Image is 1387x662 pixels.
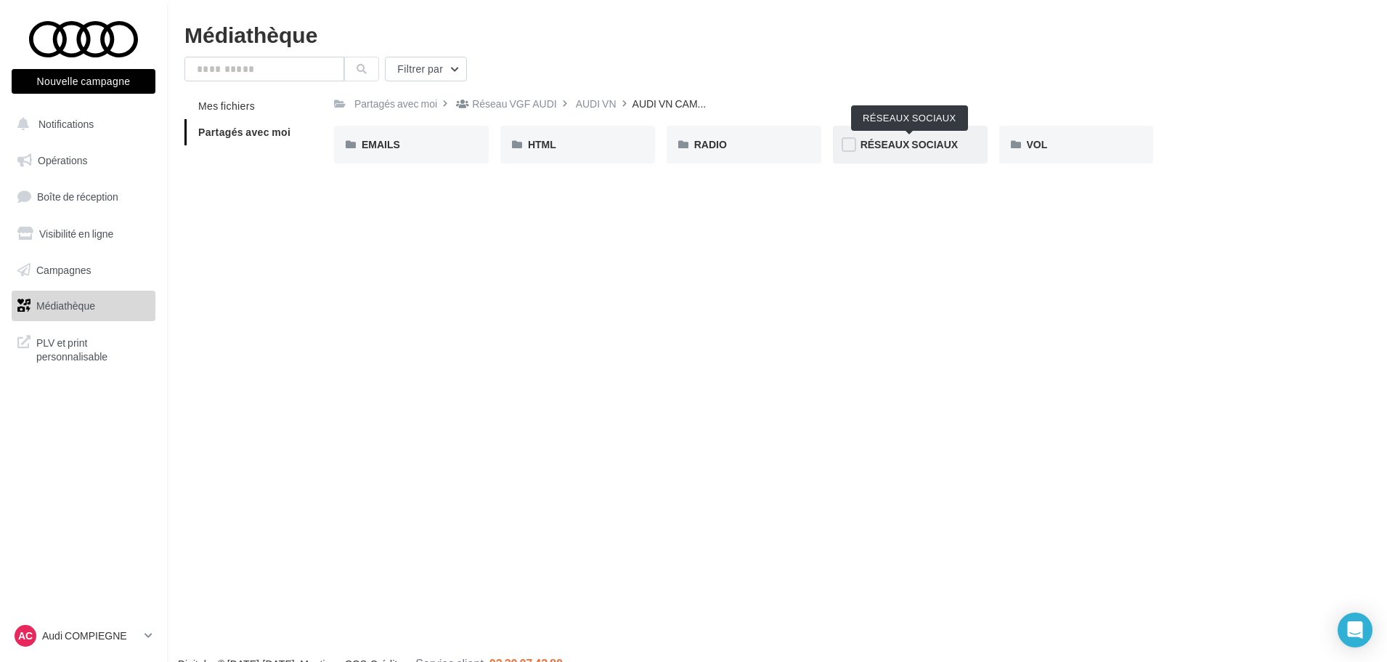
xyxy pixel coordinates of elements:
span: EMAILS [362,138,400,150]
button: Filtrer par [385,57,467,81]
div: Réseau VGF AUDI [472,97,556,111]
span: PLV et print personnalisable [36,333,150,364]
span: Mes fichiers [198,100,255,112]
span: VOL [1027,138,1048,150]
button: Notifications [9,109,152,140]
span: Partagés avec moi [198,126,290,138]
a: Boîte de réception [9,181,158,212]
a: Campagnes [9,255,158,286]
span: AUDI VN CAM... [633,97,707,111]
span: AC [18,629,33,643]
div: Partagés avec moi [354,97,437,111]
div: RÉSEAUX SOCIAUX [851,105,968,131]
div: Open Intercom Messenger [1338,613,1372,647]
a: PLV et print personnalisable [9,327,158,370]
p: Audi COMPIEGNE [42,629,139,643]
span: Visibilité en ligne [39,227,113,240]
a: Opérations [9,145,158,176]
span: Notifications [38,118,94,130]
span: RÉSEAUX SOCIAUX [861,138,958,150]
span: RADIO [694,138,727,150]
a: Visibilité en ligne [9,219,158,249]
a: Médiathèque [9,291,158,321]
span: Médiathèque [36,299,95,312]
span: HTML [528,138,556,150]
span: Boîte de réception [37,190,118,203]
span: Campagnes [36,263,91,275]
span: Opérations [38,154,87,166]
div: Médiathèque [184,23,1370,45]
button: Nouvelle campagne [12,69,155,94]
div: AUDI VN [576,97,617,111]
a: AC Audi COMPIEGNE [12,622,155,650]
